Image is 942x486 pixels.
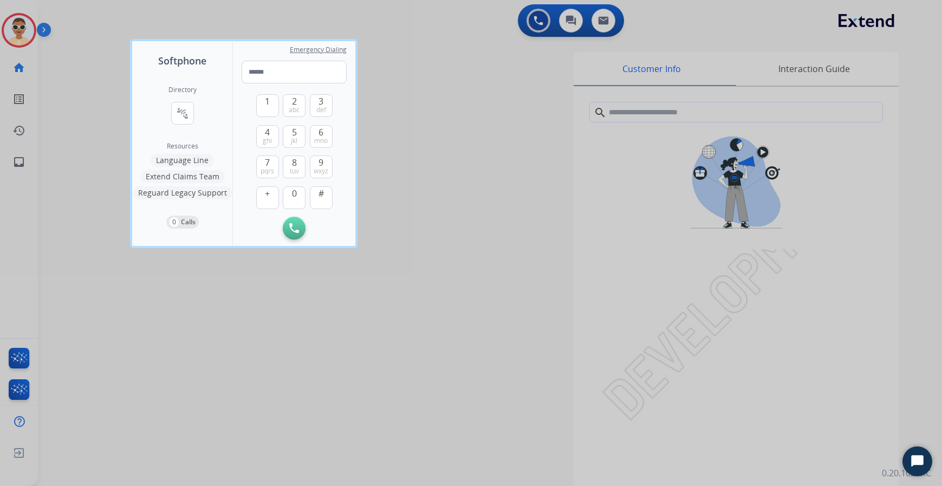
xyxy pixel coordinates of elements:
button: 3def [310,94,333,117]
span: + [265,187,270,200]
h2: Directory [168,86,197,94]
span: def [316,106,326,114]
button: Extend Claims Team [140,170,225,183]
span: 4 [265,126,270,139]
button: 6mno [310,125,333,148]
button: 0Calls [166,216,199,229]
span: abc [289,106,300,114]
span: Emergency Dialing [290,46,347,54]
p: 0 [170,217,179,227]
button: 1 [256,94,279,117]
button: 4ghi [256,125,279,148]
button: 0 [283,186,306,209]
span: 3 [319,95,323,108]
span: 2 [292,95,297,108]
span: 6 [319,126,323,139]
button: # [310,186,333,209]
span: 8 [292,156,297,169]
button: Language Line [151,154,214,167]
span: wxyz [314,167,328,176]
span: pqrs [261,167,274,176]
span: mno [314,137,328,145]
button: 9wxyz [310,155,333,178]
span: jkl [291,137,297,145]
button: Start Chat [902,446,932,476]
span: 7 [265,156,270,169]
span: 1 [265,95,270,108]
button: 8tuv [283,155,306,178]
button: + [256,186,279,209]
svg: Open Chat [910,454,925,469]
button: 7pqrs [256,155,279,178]
img: call-button [289,223,299,233]
span: 0 [292,187,297,200]
p: 0.20.1027RC [882,466,931,479]
span: Resources [167,142,198,151]
span: # [319,187,324,200]
span: 9 [319,156,323,169]
span: Softphone [158,53,206,68]
span: ghi [263,137,272,145]
span: 5 [292,126,297,139]
button: 5jkl [283,125,306,148]
button: Reguard Legacy Support [133,186,232,199]
span: tuv [290,167,299,176]
mat-icon: connect_without_contact [176,107,189,120]
button: 2abc [283,94,306,117]
p: Calls [181,217,196,227]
